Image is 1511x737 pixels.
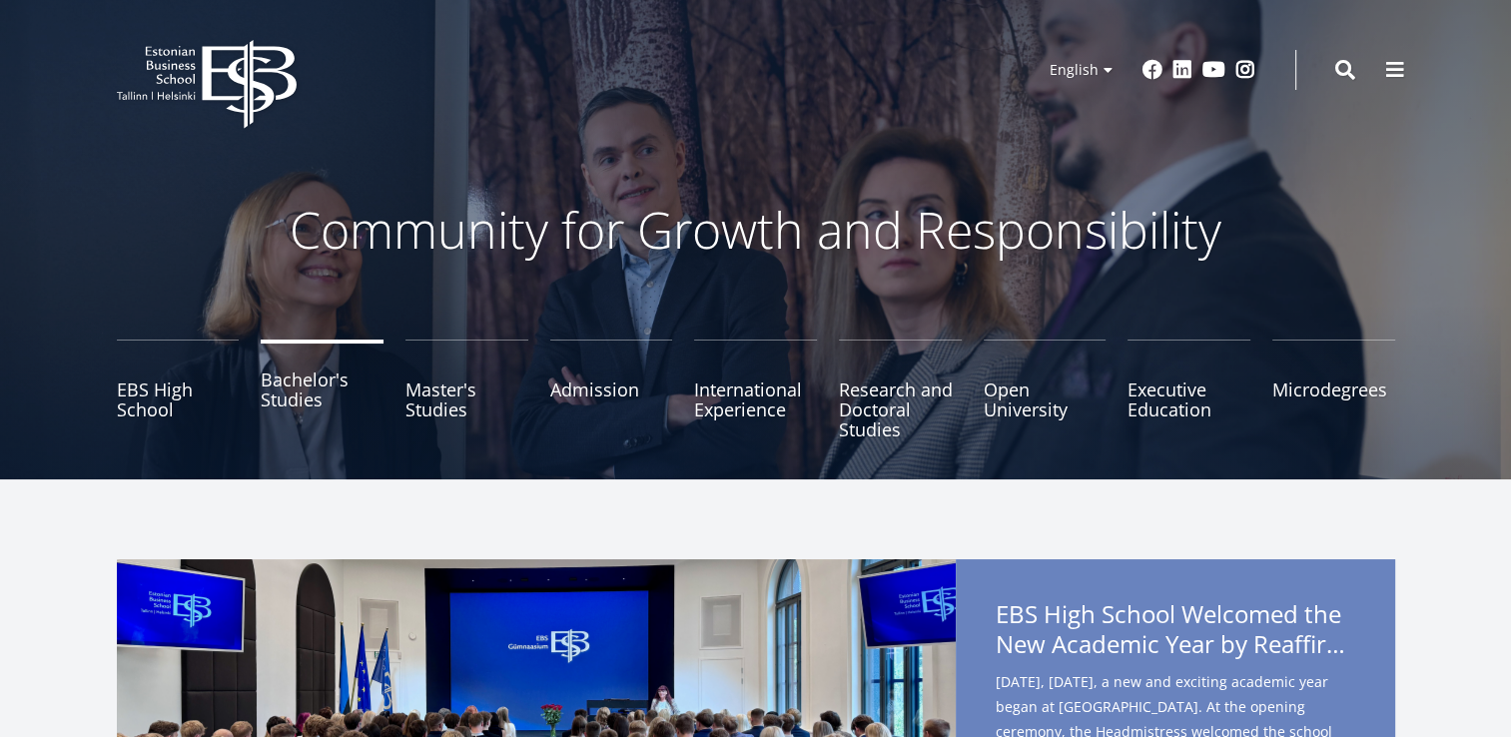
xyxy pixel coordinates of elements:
[984,340,1107,439] a: Open University
[1202,60,1225,80] a: Youtube
[227,200,1285,260] p: Community for Growth and Responsibility
[117,340,240,439] a: EBS High School
[1142,60,1162,80] a: Facebook
[1172,60,1192,80] a: Linkedin
[996,629,1355,659] span: New Academic Year by Reaffirming Its Core Values
[996,599,1355,665] span: EBS High School Welcomed the
[550,340,673,439] a: Admission
[261,340,383,439] a: Bachelor's Studies
[405,340,528,439] a: Master's Studies
[1128,340,1250,439] a: Executive Education
[1272,340,1395,439] a: Microdegrees
[839,340,962,439] a: Research and Doctoral Studies
[1235,60,1255,80] a: Instagram
[694,340,817,439] a: International Experience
